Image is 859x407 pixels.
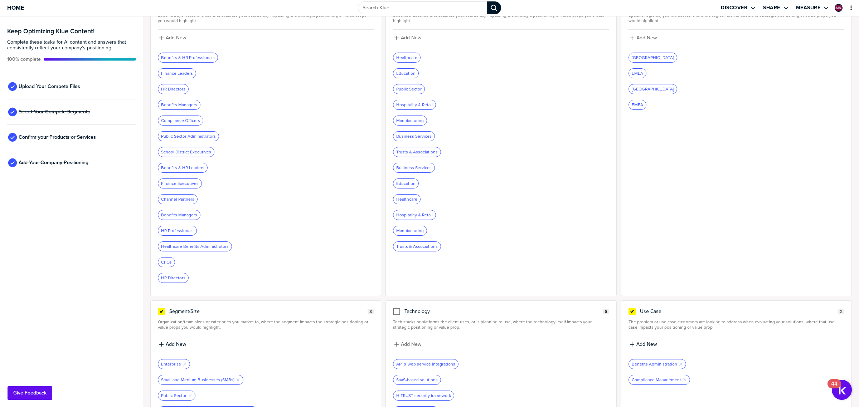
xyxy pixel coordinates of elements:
[166,35,186,41] label: Add New
[721,5,747,11] label: Discover
[393,13,609,24] span: Specific industries that evaluate your solution(s), impacting the strategic positioning or value ...
[629,13,844,24] span: Specific region(s) you market to, where the region itself impacts the strategic positioning or va...
[840,309,843,314] span: 2
[7,39,136,51] span: Complete these tasks for AI content and answers that consistently reflect your company’s position...
[636,35,657,41] label: Add New
[401,35,421,41] label: Add New
[7,5,24,11] span: Home
[19,160,88,166] span: Add Your Company Positioning
[166,341,186,348] label: Add New
[796,5,821,11] label: Measure
[19,109,90,115] span: Select Your Compete Segments
[640,309,661,314] span: Use Case
[393,319,609,330] span: Tech stacks or platforms the client uses, or is planning to use, where the technology itself impa...
[404,309,430,314] span: Technology
[8,386,52,400] button: Give Feedback
[832,380,852,400] button: Open Resource Center, 44 new notifications
[679,362,683,366] button: Remove Tag
[158,319,374,330] span: Organization/team sizes or categories you market to, where the segment impacts the strategic posi...
[683,378,687,382] button: Remove Tag
[236,378,240,382] button: Remove Tag
[629,319,844,330] span: The problem or use case customers are looking to address when evaluating your solutions, where th...
[188,393,192,398] button: Remove Tag
[605,309,607,314] span: 8
[835,4,843,12] div: Michael Nelson
[183,362,187,366] button: Remove Tag
[158,13,374,24] span: Specific buyer roles or titles that evaluate your solution(s), impacting the strategic positionin...
[7,57,41,62] span: Active
[487,1,501,14] div: Search Klue
[763,5,780,11] label: Share
[636,341,657,348] label: Add New
[169,309,200,314] span: Segment/Size
[19,134,96,140] span: Confirm your Products or Services
[834,3,843,13] a: Edit Profile
[19,84,80,89] span: Upload Your Compete Files
[835,5,842,11] img: 5e96b43822eee63c6bc20f6ff7e30e8f-sml.png
[7,28,136,34] h3: Keep Optimizing Klue Content!
[358,1,487,14] input: Search Klue
[369,309,372,314] span: 8
[831,384,838,393] div: 44
[401,341,421,348] label: Add New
